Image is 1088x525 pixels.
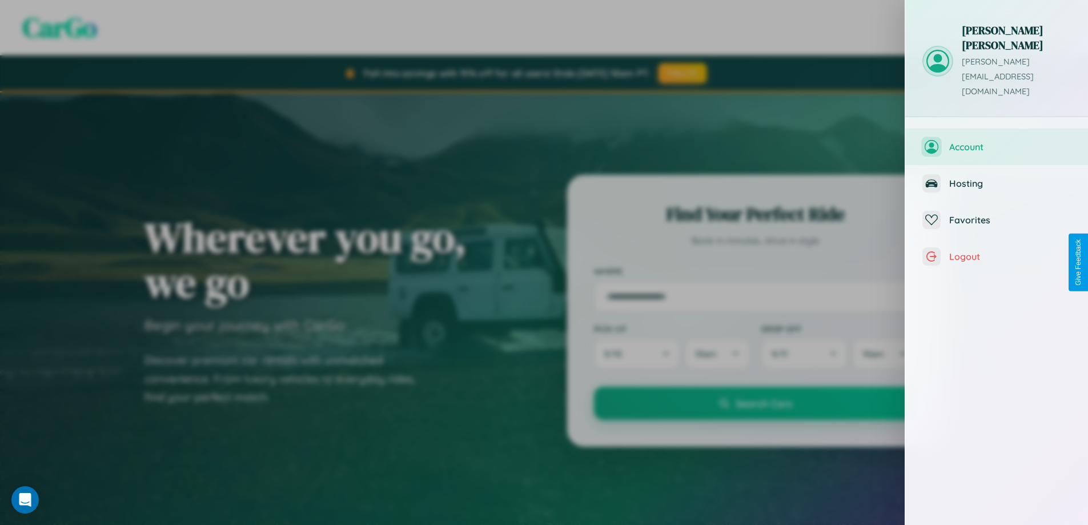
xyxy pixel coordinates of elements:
[11,486,39,514] div: Open Intercom Messenger
[949,214,1071,226] span: Favorites
[949,178,1071,189] span: Hosting
[905,202,1088,238] button: Favorites
[905,238,1088,275] button: Logout
[949,251,1071,262] span: Logout
[949,141,1071,153] span: Account
[962,23,1071,53] h3: [PERSON_NAME] [PERSON_NAME]
[905,129,1088,165] button: Account
[1074,239,1082,286] div: Give Feedback
[905,165,1088,202] button: Hosting
[962,55,1071,99] p: [PERSON_NAME][EMAIL_ADDRESS][DOMAIN_NAME]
